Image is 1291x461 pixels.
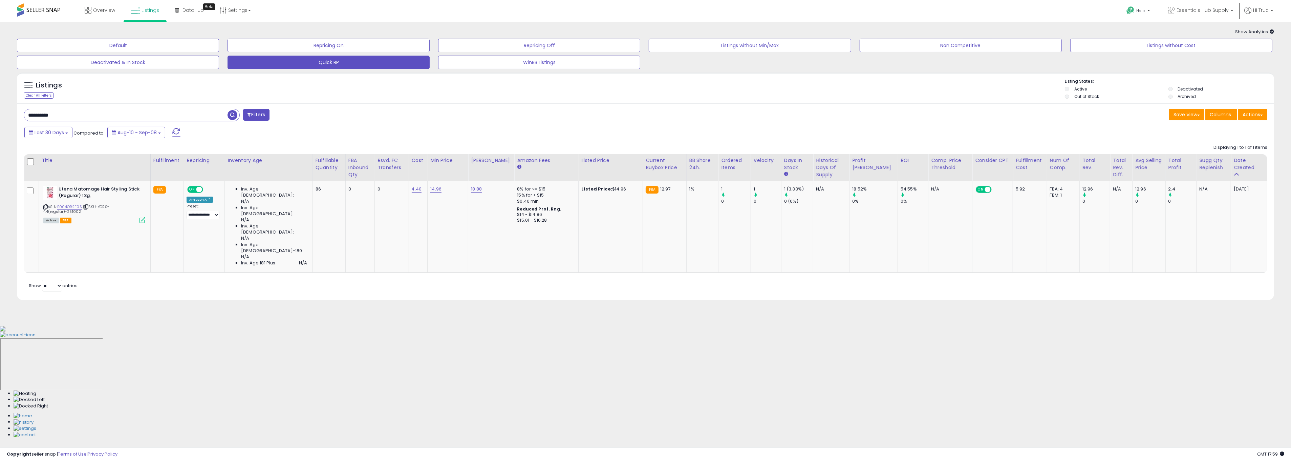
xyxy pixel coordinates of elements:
button: Filters [243,109,270,121]
div: Date Created [1234,157,1264,171]
div: Num of Comp. [1050,157,1077,171]
div: 0 (0%) [784,198,813,204]
div: N/A [1113,186,1127,192]
div: 0 [348,186,369,192]
b: Reduced Prof. Rng. [517,206,561,212]
span: All listings currently available for purchase on Amazon [43,218,59,223]
div: [PERSON_NAME] [471,157,511,164]
div: 0% [852,198,898,204]
div: Velocity [754,157,778,164]
div: 0 [1135,198,1165,204]
span: Columns [1210,111,1231,118]
img: History [14,419,34,426]
img: Home [14,413,32,419]
div: $14.96 [581,186,638,192]
div: FBA: 4 [1050,186,1074,192]
span: ON [188,187,196,193]
button: Listings without Min/Max [649,39,851,52]
span: Essentials Hub Supply [1177,7,1229,14]
button: Repricing On [228,39,430,52]
span: FBA [60,218,71,223]
button: Save View [1169,109,1204,120]
b: Utena Matomage Hair Styling Stick (Regular) 13g, [59,186,141,200]
div: FBA inbound Qty [348,157,372,178]
span: N/A [241,254,249,260]
button: Last 30 Days [24,127,72,138]
div: N/A [816,186,844,192]
div: 5.92 [1016,186,1042,192]
div: $0.40 min [517,198,573,204]
small: FBA [153,186,166,194]
div: 12.96 [1135,186,1165,192]
div: 15% for > $15 [517,192,573,198]
img: Settings [14,425,36,432]
span: | SKU: KORS-4.4(regular)-251002 [43,204,109,214]
span: Compared to: [73,130,105,136]
div: Fulfillment Cost [1016,157,1044,171]
div: FBM: 1 [1050,192,1074,198]
div: Fulfillable Quantity [316,157,343,171]
button: Columns [1205,109,1237,120]
img: Docked Right [14,403,48,409]
span: Last 30 Days [35,129,64,136]
span: OFF [202,187,213,193]
span: N/A [241,198,249,204]
a: 4.40 [412,186,422,193]
span: Show: entries [29,282,78,289]
button: Default [17,39,219,52]
label: Out of Stock [1074,94,1099,99]
small: Amazon Fees. [517,164,521,170]
div: ROI [901,157,925,164]
small: FBA [646,186,658,194]
div: 8% for <= $15 [517,186,573,192]
div: 0 [721,198,751,204]
button: Repricing Off [438,39,640,52]
img: Contact [14,432,36,438]
button: Non Competitive [860,39,1062,52]
img: Docked Left [14,397,45,403]
th: Please note that this number is a calculation based on your required days of coverage and your ve... [1197,154,1231,181]
div: Listed Price [581,157,640,164]
div: Inventory Age [228,157,310,164]
div: 86 [316,186,340,192]
b: Listed Price: [581,186,612,192]
div: 1% [689,186,713,192]
span: Help [1136,8,1145,14]
a: Help [1121,1,1157,22]
div: Amazon AI * [187,197,213,203]
a: B004OR2F0S [57,204,82,210]
div: Sugg Qty Replenish [1200,157,1228,171]
div: Total Rev. Diff. [1113,157,1129,178]
div: 0 [1082,198,1110,204]
div: Current Buybox Price [646,157,683,171]
div: 12.96 [1082,186,1110,192]
div: Tooltip anchor [203,3,215,10]
label: Active [1074,86,1087,92]
p: Listing States: [1065,78,1274,85]
div: Profit [PERSON_NAME] [852,157,895,171]
div: Total Profit [1168,157,1194,171]
div: 0 [1168,198,1197,204]
span: 12.97 [660,186,671,192]
div: Preset: [187,204,219,219]
div: Title [42,157,148,164]
div: 54.55% [901,186,928,192]
div: Comp. Price Threshold [931,157,969,171]
div: Rsvd. FC Transfers [378,157,406,171]
small: Days In Stock. [784,171,788,177]
button: WinBB Listings [438,56,640,69]
div: [DATE] [1234,186,1261,192]
span: OFF [991,187,1002,193]
span: Listings [142,7,159,14]
button: Deactivated & In Stock [17,56,219,69]
span: Overview [93,7,115,14]
div: 0 [754,198,781,204]
div: 0 [378,186,403,192]
a: 18.88 [471,186,482,193]
div: Consider CPT [975,157,1010,164]
div: Repricing [187,157,222,164]
span: Inv. Age [DEMOGRAPHIC_DATA]: [241,223,307,235]
span: Inv. Age [DEMOGRAPHIC_DATA]: [241,186,307,198]
div: $14 - $14.86 [517,212,573,218]
button: Actions [1238,109,1267,120]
